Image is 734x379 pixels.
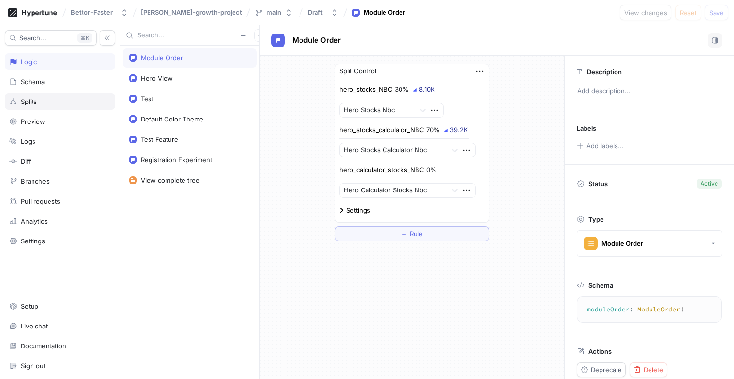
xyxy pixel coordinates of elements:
div: Logs [21,138,35,145]
div: 30% [395,86,409,93]
div: Analytics [21,217,48,225]
div: 70% [426,127,440,133]
div: Sign out [21,362,46,370]
button: View changes [620,5,671,20]
button: Save [705,5,728,20]
a: Documentation [5,338,115,354]
div: Settings [21,237,45,245]
div: main [267,8,281,17]
span: Delete [644,367,663,373]
p: Actions [588,347,612,355]
div: 8.10K [419,86,435,93]
button: Search...K [5,30,97,46]
button: Reset [675,5,701,20]
div: K [77,33,92,43]
div: Bettor-Faster [71,8,113,17]
span: Search... [19,35,46,41]
div: Setup [21,302,38,310]
button: Module Order [577,230,722,257]
div: Settings [346,207,370,214]
div: View complete tree [141,176,200,184]
p: hero_stocks_calculator_NBC [339,125,424,135]
div: Documentation [21,342,66,350]
p: Schema [588,281,613,289]
div: Module Order [141,54,183,62]
button: Bettor-Faster [67,4,132,20]
div: Registration Experiment [141,156,212,164]
div: Test Feature [141,136,178,143]
span: Rule [410,231,423,237]
span: Module Order [292,36,341,44]
div: Active [701,179,718,188]
span: Reset [680,10,697,16]
div: Schema [21,78,45,86]
span: View changes [624,10,667,16]
div: Module Order [601,240,643,248]
button: Add labels... [573,139,627,152]
p: hero_stocks_NBC [339,85,393,95]
span: ＋ [401,231,407,237]
div: 0% [426,167,436,173]
p: Add description... [573,83,726,100]
p: Status [588,177,608,190]
span: Save [709,10,724,16]
div: Preview [21,118,45,125]
p: Type [588,215,604,223]
button: Deprecate [577,362,626,377]
textarea: moduleOrder: ModuleOrder! [581,301,717,318]
button: ＋Rule [335,226,489,241]
div: Test [141,95,153,103]
div: Split Control [339,67,376,76]
div: Live chat [21,322,48,330]
button: Draft [304,4,342,20]
div: Hero View [141,74,173,82]
div: Branches [21,177,50,185]
div: Pull requests [21,197,60,205]
input: Search... [137,31,236,40]
div: Draft [308,8,323,17]
span: [PERSON_NAME]-growth-project [141,9,242,16]
button: Delete [630,362,667,377]
p: Description [587,68,622,76]
div: Logic [21,58,37,66]
button: main [251,4,297,20]
p: hero_calculator_stocks_NBC [339,165,424,175]
div: Splits [21,98,37,105]
div: Default Color Theme [141,115,203,123]
div: Diff [21,157,31,165]
div: Module Order [364,8,405,17]
span: Deprecate [591,367,622,373]
p: Labels [577,124,596,132]
div: 39.2K [450,127,468,133]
